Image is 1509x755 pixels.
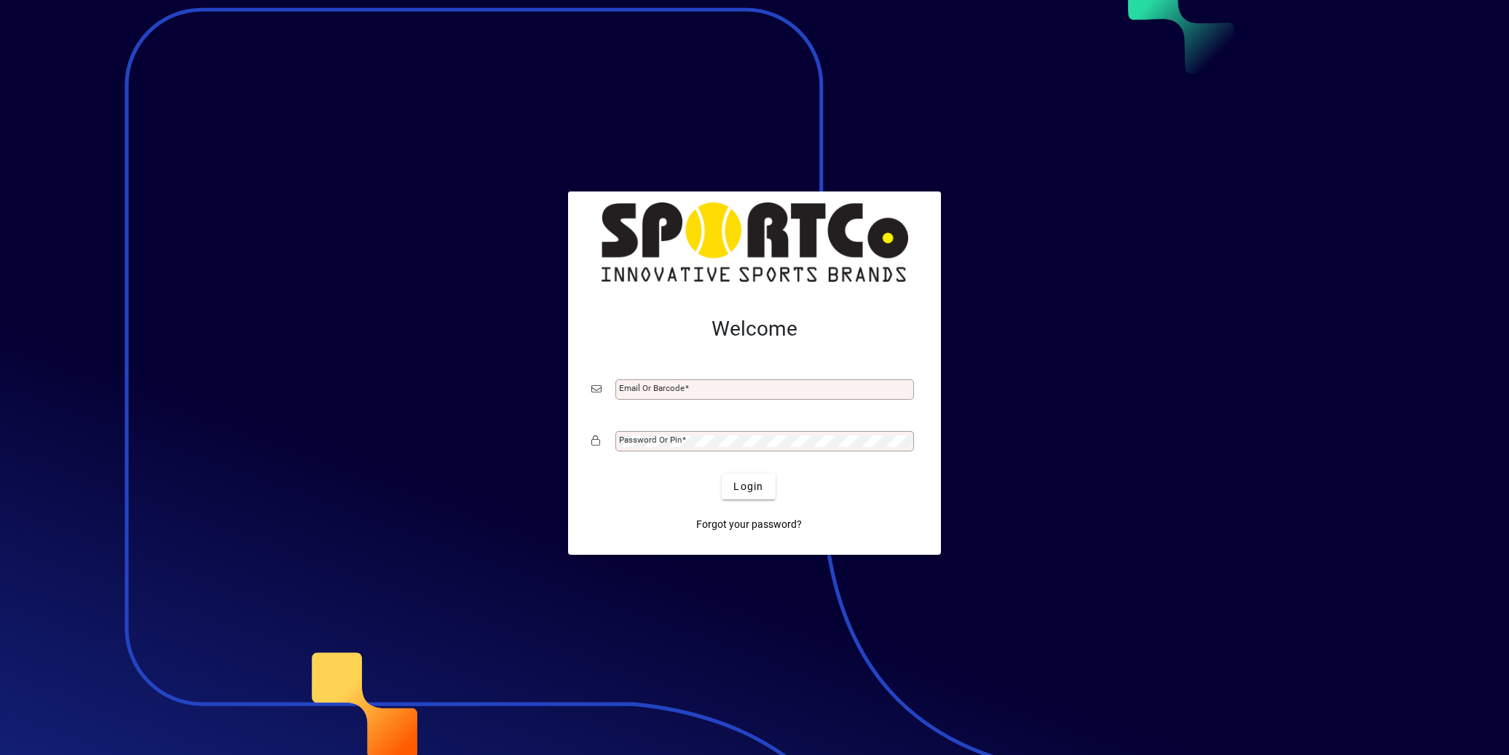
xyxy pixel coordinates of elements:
button: Login [722,473,775,499]
span: Forgot your password? [696,517,802,532]
mat-label: Password or Pin [619,435,682,445]
h2: Welcome [591,317,918,341]
mat-label: Email or Barcode [619,383,685,393]
a: Forgot your password? [690,511,808,537]
span: Login [733,479,763,494]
